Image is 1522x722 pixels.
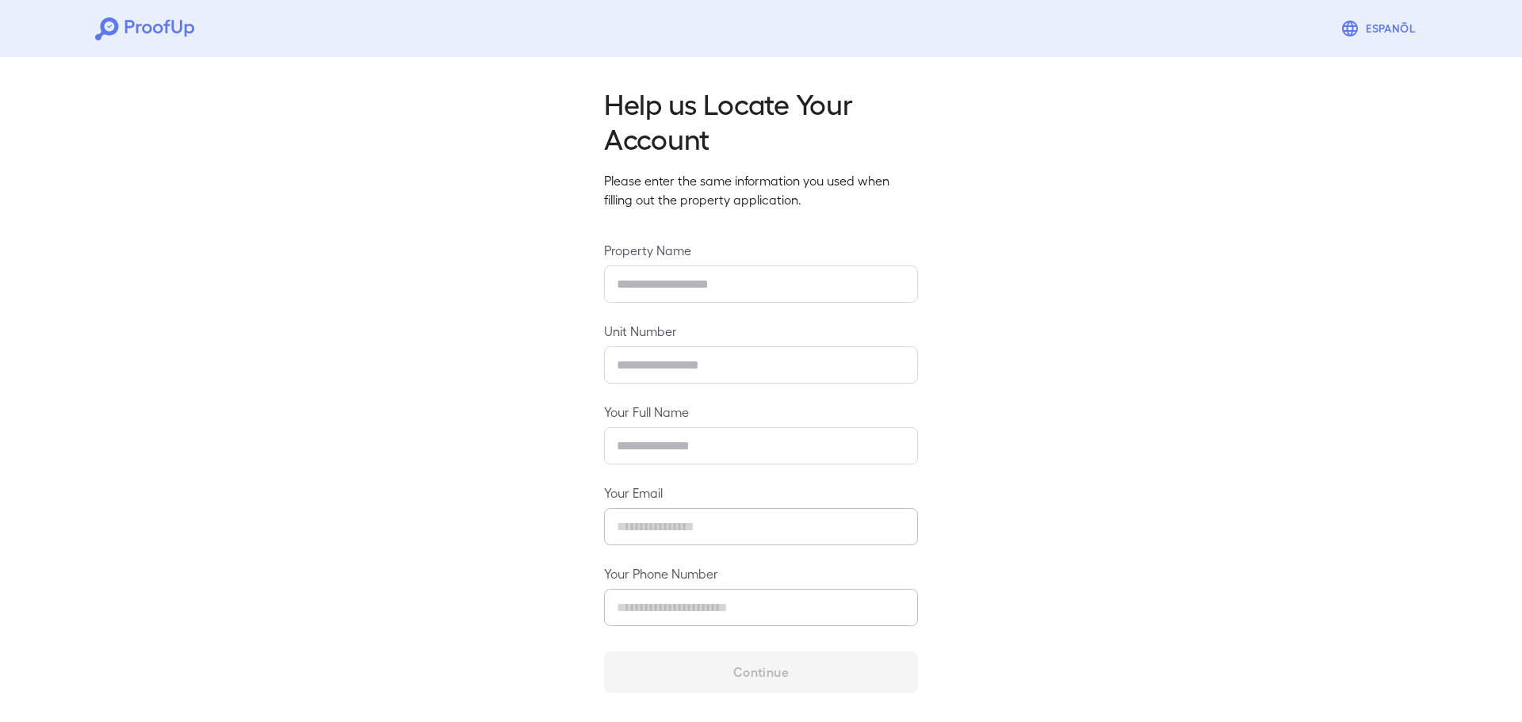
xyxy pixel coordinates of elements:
[604,241,918,259] label: Property Name
[604,564,918,583] label: Your Phone Number
[604,403,918,421] label: Your Full Name
[604,483,918,502] label: Your Email
[604,86,918,155] h2: Help us Locate Your Account
[604,322,918,340] label: Unit Number
[1334,13,1427,44] button: Espanõl
[604,171,918,209] p: Please enter the same information you used when filling out the property application.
